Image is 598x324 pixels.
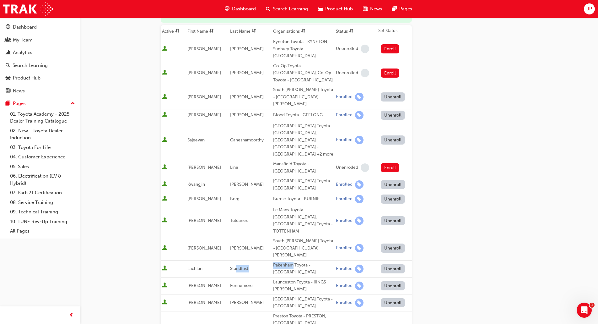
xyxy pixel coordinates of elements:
[355,265,364,273] span: learningRecordVerb_ENROLL-icon
[69,311,74,319] span: prev-icon
[6,25,10,30] span: guage-icon
[336,245,353,251] div: Enrolled
[162,196,167,202] span: User is active
[361,163,369,172] span: learningRecordVerb_NONE-icon
[252,29,256,34] span: sorting-icon
[387,3,417,15] a: pages-iconPages
[381,244,405,253] button: Unenroll
[13,74,40,82] div: Product Hub
[355,111,364,119] span: learningRecordVerb_ENROLL-icon
[335,25,377,37] th: Toggle SortBy
[187,94,221,100] span: [PERSON_NAME]
[3,85,78,97] a: News
[3,47,78,58] a: Analytics
[187,283,221,288] span: [PERSON_NAME]
[13,24,37,31] div: Dashboard
[6,63,10,69] span: search-icon
[6,101,10,107] span: pages-icon
[161,25,186,37] th: Toggle SortBy
[261,3,313,15] a: search-iconSearch Learning
[187,70,221,75] span: [PERSON_NAME]
[392,5,397,13] span: pages-icon
[273,161,333,175] div: Mansfield Toyota - [GEOGRAPHIC_DATA]
[8,143,78,152] a: 03. Toyota For Life
[230,165,238,170] span: Line
[381,111,405,120] button: Unenroll
[162,283,167,289] span: User is active
[381,92,405,102] button: Unenroll
[8,109,78,126] a: 01. Toyota Academy - 2025 Dealer Training Catalogue
[13,36,33,44] div: My Team
[230,46,264,52] span: [PERSON_NAME]
[8,188,78,198] a: 07. Parts21 Certification
[336,137,353,143] div: Enrolled
[230,218,248,223] span: Tuldanes
[336,182,353,188] div: Enrolled
[8,226,78,236] a: All Pages
[230,300,264,305] span: [PERSON_NAME]
[220,3,261,15] a: guage-iconDashboard
[6,75,10,81] span: car-icon
[381,135,405,145] button: Unenroll
[187,165,221,170] span: [PERSON_NAME]
[370,5,382,13] span: News
[13,87,25,95] div: News
[187,218,221,223] span: [PERSON_NAME]
[209,29,214,34] span: sorting-icon
[381,44,400,53] button: Enroll
[381,180,405,189] button: Unenroll
[3,60,78,71] a: Search Learning
[273,63,333,84] div: Co-Op Toyota - [GEOGRAPHIC_DATA], Co-Op Toyota - [GEOGRAPHIC_DATA]
[187,182,205,187] span: Kwangjin
[8,207,78,217] a: 09. Technical Training
[230,182,264,187] span: [PERSON_NAME]
[8,217,78,227] a: 10. TUNE Rev-Up Training
[6,50,10,56] span: chart-icon
[13,62,48,69] div: Search Learning
[355,180,364,189] span: learningRecordVerb_ENROLL-icon
[336,112,353,118] div: Enrolled
[187,112,221,118] span: [PERSON_NAME]
[336,283,353,289] div: Enrolled
[336,165,358,171] div: Unenrolled
[162,137,167,143] span: User is active
[381,298,405,307] button: Unenroll
[336,70,358,76] div: Unenrolled
[381,69,400,78] button: Enroll
[273,279,333,293] div: Launceston Toyota - KINGS [PERSON_NAME]
[186,25,229,37] th: Toggle SortBy
[3,34,78,46] a: My Team
[399,5,412,13] span: Pages
[229,25,272,37] th: Toggle SortBy
[230,283,253,288] span: Fennemore
[313,3,358,15] a: car-iconProduct Hub
[336,196,353,202] div: Enrolled
[377,25,412,37] th: Set Status
[230,70,264,75] span: [PERSON_NAME]
[358,3,387,15] a: news-iconNews
[336,94,353,100] div: Enrolled
[3,98,78,109] button: Pages
[355,282,364,290] span: learningRecordVerb_ENROLL-icon
[162,217,167,224] span: User is active
[336,300,353,306] div: Enrolled
[187,196,221,201] span: [PERSON_NAME]
[363,5,368,13] span: news-icon
[187,266,202,271] span: Lachlan
[273,86,333,108] div: South [PERSON_NAME] Toyota - [GEOGRAPHIC_DATA][PERSON_NAME]
[230,112,264,118] span: [PERSON_NAME]
[361,69,369,77] span: learningRecordVerb_NONE-icon
[336,46,358,52] div: Unenrolled
[162,164,167,171] span: User is active
[230,196,240,201] span: Borg
[381,195,405,204] button: Unenroll
[273,178,333,192] div: [GEOGRAPHIC_DATA] Toyota - [GEOGRAPHIC_DATA]
[187,46,221,52] span: [PERSON_NAME]
[230,266,248,271] span: Standfast
[3,21,78,33] a: Dashboard
[273,38,333,60] div: Kyneton Toyota - KYNETON, Sunbury Toyota - [GEOGRAPHIC_DATA]
[230,245,264,251] span: [PERSON_NAME]
[381,281,405,290] button: Unenroll
[381,264,405,273] button: Unenroll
